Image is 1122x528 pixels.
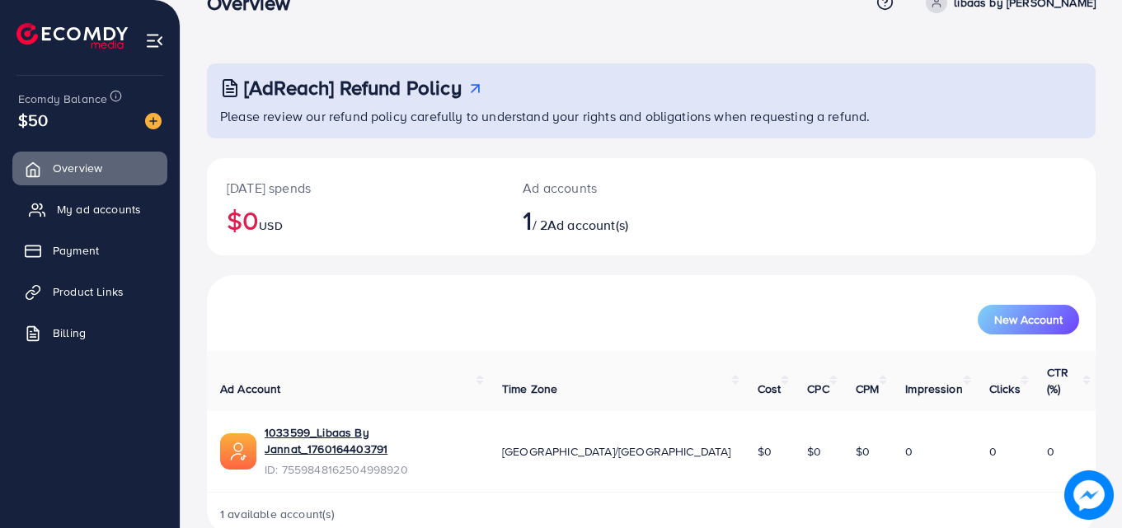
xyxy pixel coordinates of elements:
span: $0 [807,443,821,460]
a: Payment [12,234,167,267]
a: Product Links [12,275,167,308]
span: USD [259,217,282,234]
span: 0 [905,443,913,460]
a: My ad accounts [12,193,167,226]
span: ID: 7559848162504998920 [265,461,476,478]
span: Product Links [53,283,124,300]
img: ic-ads-acc.e4c84228.svg [220,433,256,470]
span: Time Zone [502,381,557,397]
span: $0 [758,443,772,460]
span: Clicks [989,381,1021,397]
a: Overview [12,152,167,185]
a: Billing [12,316,167,349]
p: Ad accounts [523,178,706,198]
span: Billing [53,325,86,341]
span: 1 available account(s) [220,506,336,522]
button: New Account [978,305,1079,334]
span: Overview [53,160,102,176]
h3: [AdReach] Refund Policy [244,76,462,100]
h2: $0 [227,204,483,236]
img: menu [145,31,164,50]
span: CTR (%) [1047,364,1068,397]
a: 1033599_Libaas By Jannat_1760164403791 [265,424,476,458]
span: My ad accounts [57,201,141,217]
span: New Account [994,314,1063,325]
span: CPC [807,381,829,397]
span: 0 [989,443,997,460]
span: Payment [53,242,99,259]
p: [DATE] spends [227,178,483,198]
span: CPM [856,381,879,397]
img: logo [16,23,128,49]
span: Ecomdy Balance [18,91,107,107]
span: Ad Account [220,381,281,397]
img: image [145,113,162,129]
span: $0 [856,443,870,460]
span: $50 [18,108,48,132]
span: Cost [758,381,782,397]
span: 0 [1047,443,1054,460]
h2: / 2 [523,204,706,236]
span: Ad account(s) [547,216,628,234]
span: 1 [523,201,532,239]
span: Impression [905,381,963,397]
img: image [1064,470,1114,520]
span: [GEOGRAPHIC_DATA]/[GEOGRAPHIC_DATA] [502,443,731,460]
p: Please review our refund policy carefully to understand your rights and obligations when requesti... [220,106,1086,126]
